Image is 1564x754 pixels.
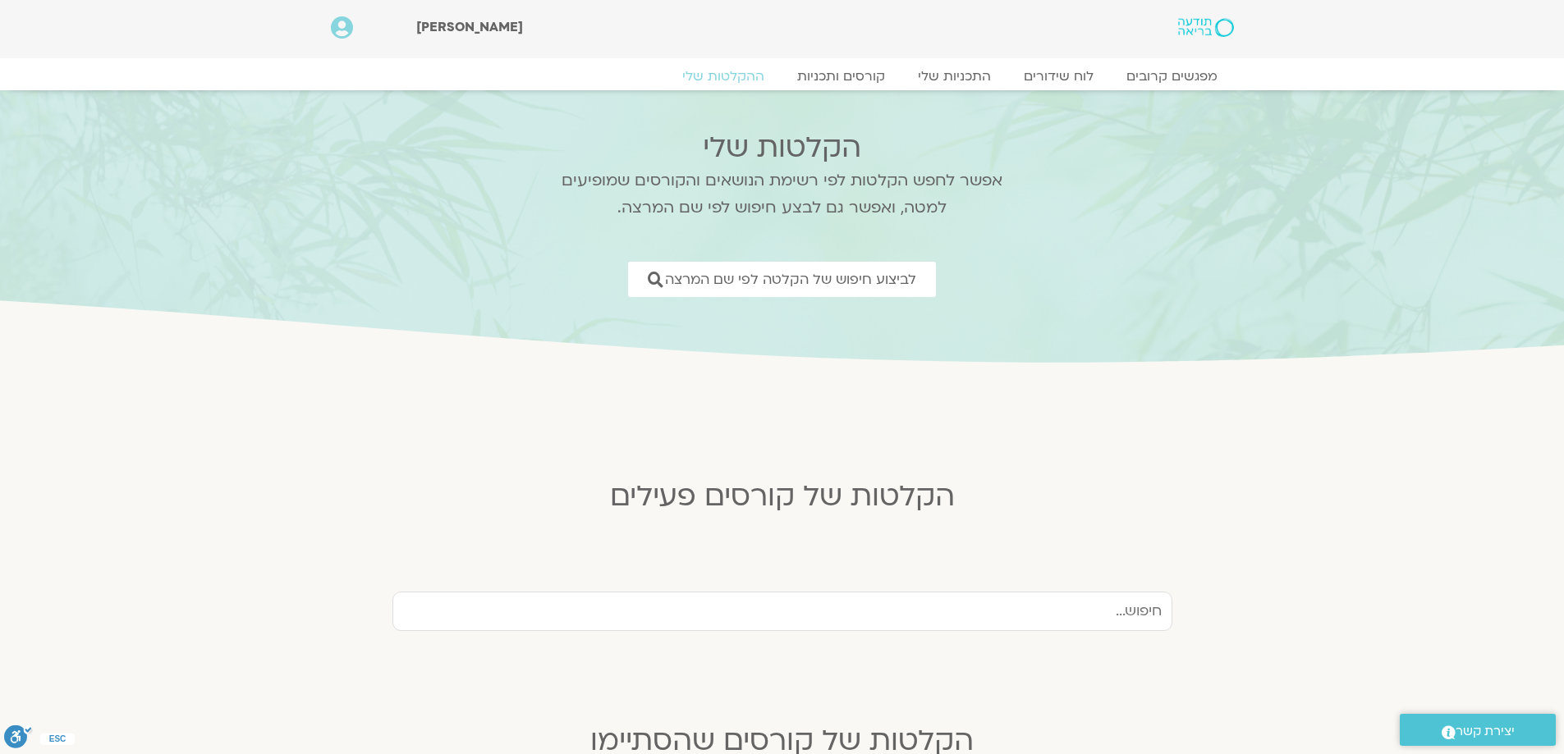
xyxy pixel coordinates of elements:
span: לביצוע חיפוש של הקלטה לפי שם המרצה [665,272,916,287]
span: יצירת קשר [1456,720,1515,743]
a: מפגשים קרובים [1110,68,1234,85]
nav: Menu [331,68,1234,85]
a: התכניות שלי [901,68,1007,85]
a: קורסים ותכניות [781,68,901,85]
h2: הקלטות של קורסים פעילים [380,480,1185,513]
p: אפשר לחפש הקלטות לפי רשימת הנושאים והקורסים שמופיעים למטה, ואפשר גם לבצע חיפוש לפי שם המרצה. [540,167,1025,222]
a: לביצוע חיפוש של הקלטה לפי שם המרצה [628,262,936,297]
input: חיפוש... [392,592,1172,631]
span: [PERSON_NAME] [416,18,523,36]
a: יצירת קשר [1400,714,1556,746]
a: ההקלטות שלי [666,68,781,85]
a: לוח שידורים [1007,68,1110,85]
h2: הקלטות שלי [540,131,1025,164]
